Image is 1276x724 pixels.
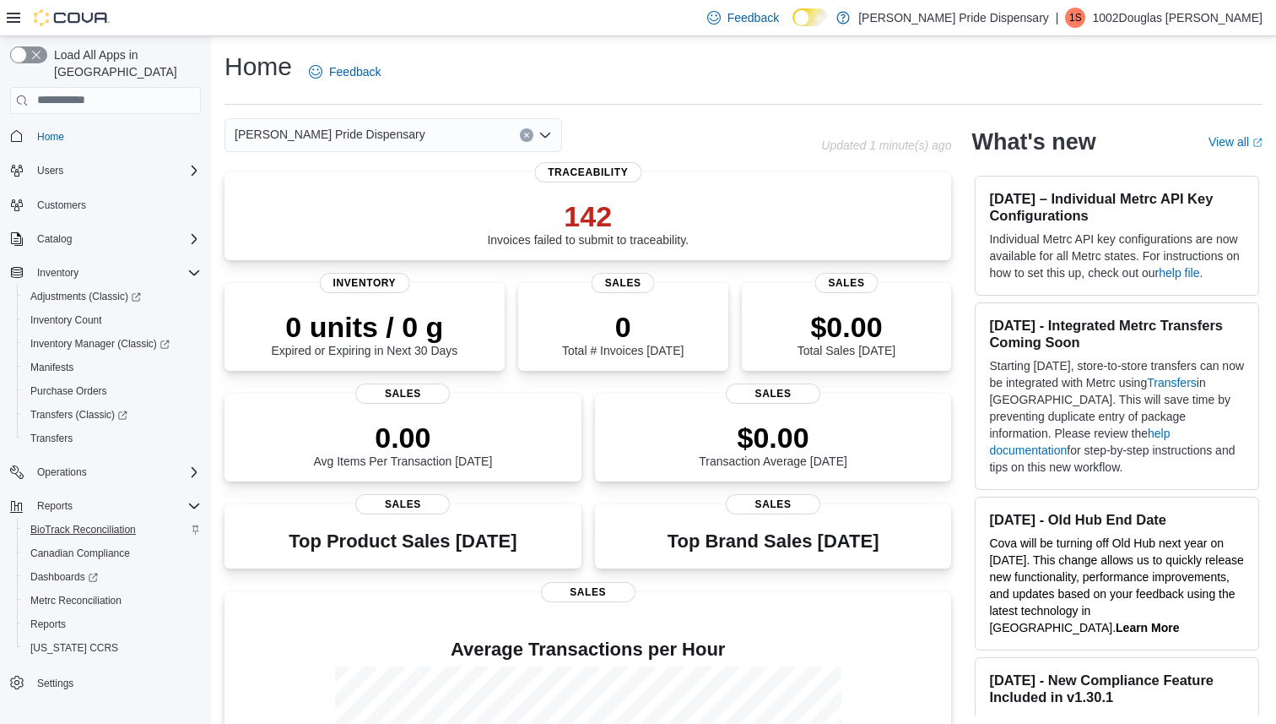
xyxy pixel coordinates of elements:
[30,547,130,560] span: Canadian Compliance
[30,263,201,283] span: Inventory
[30,496,201,516] span: Reports
[30,570,98,584] span: Dashboards
[24,286,148,307] a: Adjustments (Classic)
[3,670,208,694] button: Settings
[37,199,86,212] span: Customers
[24,357,80,378] a: Manifests
[727,9,779,26] span: Feedback
[24,638,125,658] a: [US_STATE] CCRS
[17,565,208,589] a: Dashboards
[668,531,879,552] h3: Top Brand Sales [DATE]
[699,421,847,455] p: $0.00
[989,511,1245,528] h3: [DATE] - Old Hub End Date
[3,124,208,149] button: Home
[30,229,78,249] button: Catalog
[30,161,70,181] button: Users
[30,432,73,445] span: Transfers
[30,127,71,147] a: Home
[271,310,457,344] p: 0 units / 0 g
[30,594,122,607] span: Metrc Reconciliation
[1056,8,1059,28] p: |
[30,462,201,482] span: Operations
[726,494,820,514] span: Sales
[24,405,134,425] a: Transfers (Classic)
[24,428,79,449] a: Transfers
[30,641,118,655] span: [US_STATE] CCRS
[487,199,689,247] div: Invoices failed to submit to traceability.
[289,531,516,552] h3: Top Product Sales [DATE]
[1159,266,1199,280] a: help file
[1092,8,1262,28] p: 1002Douglas [PERSON_NAME]
[3,460,208,484] button: Operations
[815,273,879,293] span: Sales
[24,357,201,378] span: Manifests
[534,162,641,182] span: Traceability
[24,520,143,540] a: BioTrack Reconciliation
[30,313,102,327] span: Inventory Count
[1252,138,1262,148] svg: External link
[24,614,73,634] a: Reports
[30,361,73,374] span: Manifests
[989,190,1245,224] h3: [DATE] – Individual Metrc API Key Configurations
[562,310,684,357] div: Total # Invoices [DATE]
[17,356,208,379] button: Manifests
[313,421,492,455] p: 0.00
[989,231,1245,281] p: Individual Metrc API key configurations are now available for all Metrc states. For instructions ...
[792,8,828,26] input: Dark Mode
[17,285,208,308] a: Adjustments (Classic)
[989,357,1245,476] p: Starting [DATE], store-to-store transfers can now be integrated with Metrc using in [GEOGRAPHIC_D...
[541,582,635,602] span: Sales
[792,26,793,27] span: Dark Mode
[1116,621,1179,634] a: Learn More
[37,499,73,513] span: Reports
[17,518,208,542] button: BioTrack Reconciliation
[24,591,128,611] a: Metrc Reconciliation
[24,286,201,307] span: Adjustments (Classic)
[224,50,292,84] h1: Home
[355,494,450,514] span: Sales
[797,310,895,344] p: $0.00
[1147,376,1197,389] a: Transfers
[24,520,201,540] span: BioTrack Reconciliation
[699,421,847,468] div: Transaction Average [DATE]
[30,408,127,422] span: Transfers (Classic)
[858,8,1049,28] p: [PERSON_NAME] Pride Dispensary
[1065,8,1085,28] div: 1002Douglas Scroggs
[37,232,72,246] span: Catalog
[24,567,105,587] a: Dashboards
[17,332,208,356] a: Inventory Manager (Classic)
[24,591,201,611] span: Metrc Reconciliation
[271,310,457,357] div: Expired or Expiring in Next 30 Days
[821,139,951,152] p: Updated 1 minute(s) ago
[538,128,552,142] button: Open list of options
[24,381,201,401] span: Purchase Orders
[17,403,208,427] a: Transfers (Classic)
[24,381,114,401] a: Purchase Orders
[797,310,895,357] div: Total Sales [DATE]
[17,427,208,450] button: Transfers
[30,195,93,215] a: Customers
[726,384,820,404] span: Sales
[30,672,201,693] span: Settings
[3,494,208,518] button: Reports
[30,496,79,516] button: Reports
[37,465,87,479] span: Operations
[592,273,655,293] span: Sales
[320,273,410,293] span: Inventory
[235,124,425,144] span: [PERSON_NAME] Pride Dispensary
[17,379,208,403] button: Purchase Orders
[1069,8,1082,28] span: 1S
[24,310,109,330] a: Inventory Count
[30,263,85,283] button: Inventory
[24,428,201,449] span: Transfers
[17,308,208,332] button: Inventory Count
[30,194,201,215] span: Customers
[487,199,689,233] p: 142
[17,636,208,660] button: [US_STATE] CCRS
[24,405,201,425] span: Transfers (Classic)
[37,164,63,177] span: Users
[238,640,938,660] h4: Average Transactions per Hour
[3,227,208,251] button: Catalog
[329,63,381,80] span: Feedback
